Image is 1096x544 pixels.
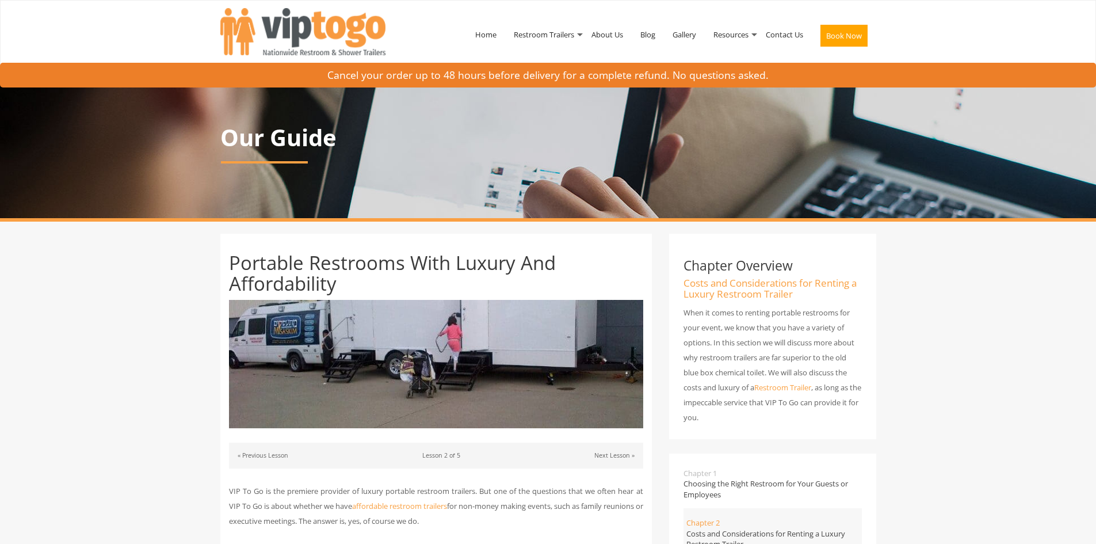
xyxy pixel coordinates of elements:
[754,382,811,393] a: Restroom Trailer
[238,451,288,459] a: « Previous Lesson
[352,501,447,511] a: affordable restroom trailers
[238,450,635,462] p: Lesson 2 of 5
[505,5,583,64] a: Restroom Trailers
[686,518,862,528] span: Chapter 2
[594,451,635,459] a: Next Lesson »
[683,468,862,509] a: Chapter 1Choosing the Right Restroom for Your Guests or Employees
[683,478,862,500] span: Choosing the Right Restroom for Your Guests or Employees
[820,25,868,47] button: Book Now
[812,5,876,71] a: Book Now
[632,5,664,64] a: Blog
[683,278,862,299] h4: Costs and Considerations for Renting a Luxury Restroom Trailer
[467,5,505,64] a: Home
[229,253,643,295] h1: Portable Restrooms With Luxury And Affordability
[757,5,812,64] a: Contact Us
[229,484,643,528] p: VIP To Go is the premiere provider of luxury portable restroom trailers. But one of the questions...
[683,305,862,425] p: When it comes to renting portable restrooms for your event, we know that you have a variety of op...
[220,8,385,55] img: VIPTOGO
[229,300,643,428] img: VIP To Go restroom trailers offer luxury and opulence, but also quality and value. Our pricing sy...
[583,5,632,64] a: About Us
[664,5,705,64] a: Gallery
[683,258,862,273] h3: Chapter Overview
[220,125,876,150] p: Our Guide
[705,5,757,64] a: Resources
[683,468,862,479] span: Chapter 1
